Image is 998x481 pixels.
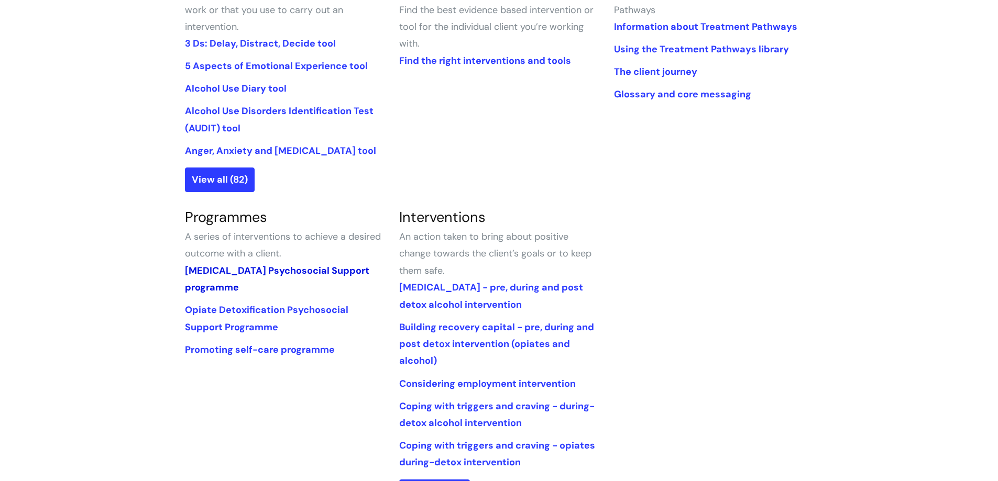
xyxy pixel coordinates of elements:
[185,167,255,192] a: View all (82)
[185,37,336,50] a: 3 Ds: Delay, Distract, Decide tool
[399,230,591,277] span: An action taken to bring about positive change towards the client’s goals or to keep them safe.
[185,60,368,72] a: 5 Aspects of Emotional Experience tool
[399,439,595,468] a: Coping with triggers and craving - opiates during-detox intervention
[185,144,376,157] a: Anger, Anxiety and [MEDICAL_DATA] tool
[399,208,486,226] a: Interventions
[185,208,267,226] a: Programmes
[614,65,697,78] a: The client journey
[614,43,789,55] a: Using the Treatment Pathways library
[399,54,571,67] a: Find the right interventions and tools
[185,82,287,95] a: Alcohol Use Diary tool
[185,264,369,294] a: [MEDICAL_DATA] Psychosocial Support programme
[614,88,751,100] a: Glossary and core messaging
[185,105,374,134] a: Alcohol Use Disorders Identification Test (AUDIT) tool
[399,400,595,429] a: Coping with triggers and craving - during-detox alcohol intervention
[185,304,348,333] a: Opiate Detoxification Psychosocial Support Programme
[399,281,583,310] a: [MEDICAL_DATA] - pre, during and post detox alcohol intervention
[399,321,594,367] a: Building recovery capital - pre, during and post detox intervention (opiates and alcohol)
[185,230,381,260] span: A series of interventions to achieve a desired outcome with a client.
[399,377,576,390] a: Considering employment intervention
[614,20,797,33] a: Information about Treatment Pathways
[399,4,594,50] span: Find the best evidence based intervention or tool for the individual client you’re working with.
[185,343,335,356] a: Promoting self-care programme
